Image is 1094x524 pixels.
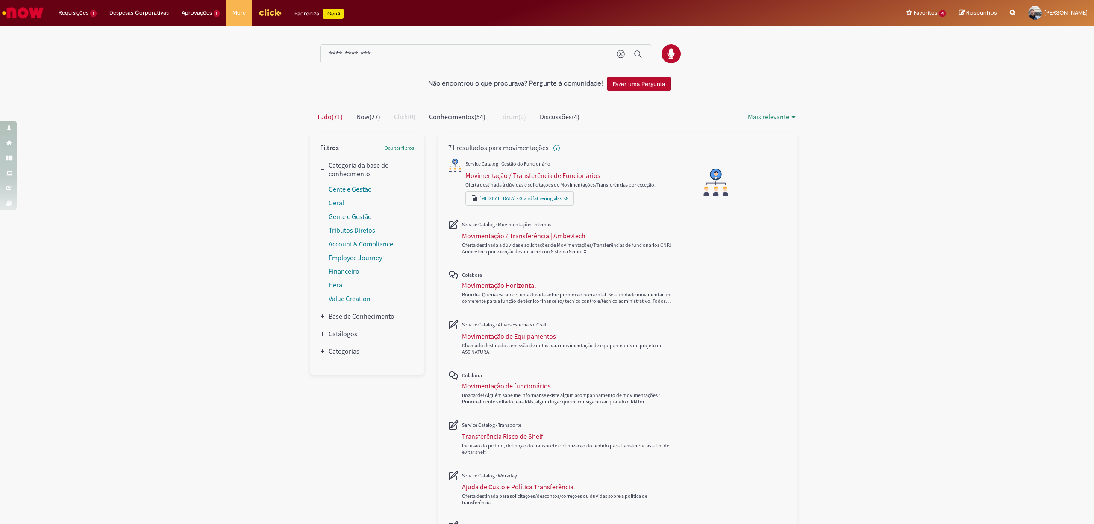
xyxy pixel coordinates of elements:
[259,6,282,19] img: click_logo_yellow_360x200.png
[914,9,937,17] span: Favoritos
[428,80,603,88] h2: Não encontrou o que procurava? Pergunte à comunidade!
[232,9,246,17] span: More
[939,10,946,17] span: 4
[182,9,212,17] span: Aprovações
[1,4,45,21] img: ServiceNow
[90,10,97,17] span: 1
[323,9,344,19] p: +GenAi
[1044,9,1088,16] span: [PERSON_NAME]
[214,10,220,17] span: 1
[109,9,169,17] span: Despesas Corporativas
[607,77,671,91] button: Fazer uma Pergunta
[966,9,997,17] span: Rascunhos
[59,9,88,17] span: Requisições
[294,9,344,19] div: Padroniza
[959,9,997,17] a: Rascunhos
